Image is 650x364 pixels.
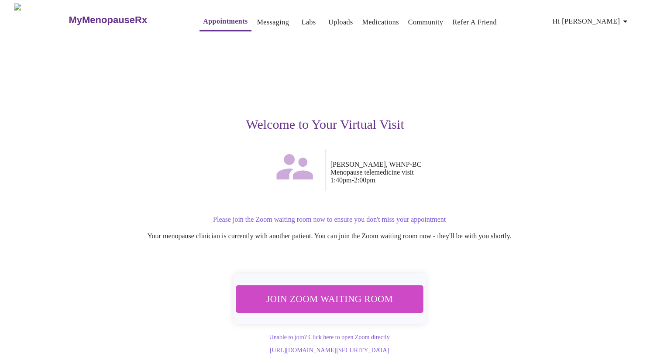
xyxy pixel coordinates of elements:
h3: Welcome to Your Virtual Visit [56,117,594,132]
button: Messaging [254,14,292,31]
button: Join Zoom Waiting Room [236,285,423,312]
button: Appointments [199,13,251,31]
button: Labs [295,14,323,31]
a: Appointments [203,15,248,27]
a: Refer a Friend [452,16,497,28]
button: Hi [PERSON_NAME] [549,13,634,30]
img: MyMenopauseRx Logo [14,3,68,36]
button: Community [405,14,447,31]
span: Hi [PERSON_NAME] [553,15,630,27]
h3: MyMenopauseRx [69,14,147,26]
a: MyMenopauseRx [68,5,182,35]
a: Unable to join? Click here to open Zoom directly [269,334,389,340]
a: Community [408,16,444,28]
button: Uploads [325,14,357,31]
p: Your menopause clinician is currently with another patient. You can join the Zoom waiting room no... [65,232,594,240]
p: Please join the Zoom waiting room now to ensure you don't miss your appointment [65,216,594,223]
button: Medications [359,14,402,31]
p: [PERSON_NAME], WHNP-BC Menopause telemedicine visit 1:40pm - 2:00pm [330,161,594,184]
a: [URL][DOMAIN_NAME][SECURITY_DATA] [270,347,389,354]
a: Uploads [328,16,353,28]
span: Join Zoom Waiting Room [247,291,411,307]
a: Labs [302,16,316,28]
button: Refer a Friend [449,14,500,31]
a: Medications [362,16,399,28]
a: Messaging [257,16,289,28]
